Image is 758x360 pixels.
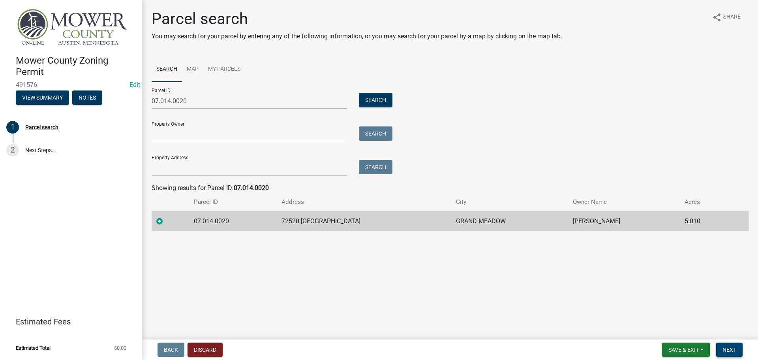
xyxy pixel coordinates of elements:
[16,345,51,351] span: Estimated Total
[680,193,730,211] th: Acres
[189,193,277,211] th: Parcel ID
[152,9,562,28] h1: Parcel search
[359,160,392,174] button: Search
[203,57,245,82] a: My Parcels
[129,81,140,89] a: Edit
[716,343,743,357] button: Next
[359,126,392,141] button: Search
[277,211,451,231] td: 72520 [GEOGRAPHIC_DATA]
[680,211,730,231] td: 5.010
[451,193,568,211] th: City
[277,193,451,211] th: Address
[189,211,277,231] td: 07.014.0020
[6,144,19,156] div: 2
[16,95,69,101] wm-modal-confirm: Summary
[359,93,392,107] button: Search
[16,8,129,47] img: Mower County, Minnesota
[712,13,722,22] i: share
[152,183,749,193] div: Showing results for Parcel ID:
[129,81,140,89] wm-modal-confirm: Edit Application Number
[722,347,736,353] span: Next
[668,347,699,353] span: Save & Exit
[158,343,184,357] button: Back
[152,32,562,41] p: You may search for your parcel by entering any of the following information, or you may search fo...
[25,124,58,130] div: Parcel search
[164,347,178,353] span: Back
[182,57,203,82] a: Map
[451,211,568,231] td: GRAND MEADOW
[706,9,747,25] button: shareShare
[152,57,182,82] a: Search
[662,343,710,357] button: Save & Exit
[6,314,129,330] a: Estimated Fees
[568,193,680,211] th: Owner Name
[16,55,136,78] h4: Mower County Zoning Permit
[16,81,126,89] span: 491576
[72,95,102,101] wm-modal-confirm: Notes
[568,211,680,231] td: [PERSON_NAME]
[6,121,19,134] div: 1
[188,343,223,357] button: Discard
[72,90,102,105] button: Notes
[723,13,741,22] span: Share
[234,184,269,192] strong: 07.014.0020
[16,90,69,105] button: View Summary
[114,345,126,351] span: $0.00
